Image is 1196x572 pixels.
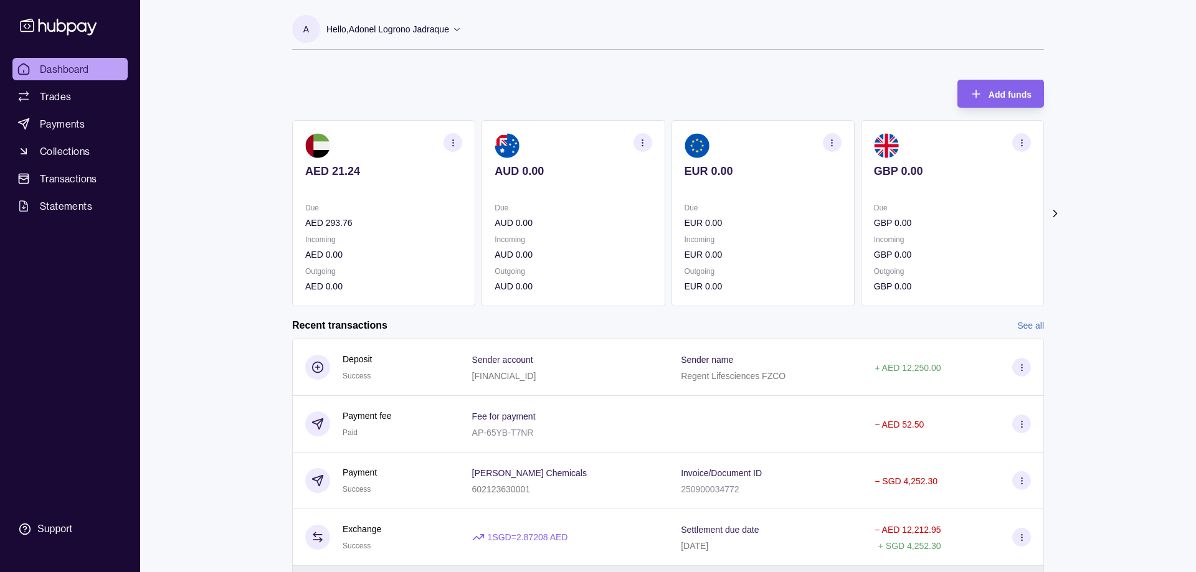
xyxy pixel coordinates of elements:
[495,164,652,178] p: AUD 0.00
[681,468,762,478] p: Invoice/Document ID
[875,476,937,486] p: − SGD 4,252.30
[472,411,536,421] p: Fee for payment
[874,164,1031,178] p: GBP 0.00
[343,372,371,380] span: Success
[875,420,924,429] p: − AED 52.50
[343,428,358,437] span: Paid
[305,216,462,230] p: AED 293.76
[12,140,128,162] a: Collections
[292,319,387,332] h2: Recent transactions
[685,233,842,246] p: Incoming
[12,113,128,135] a: Payments
[495,265,652,278] p: Outgoing
[12,516,128,542] a: Support
[681,484,739,494] p: 250900034772
[681,525,759,535] p: Settlement due date
[303,22,309,36] p: A
[685,279,842,293] p: EUR 0.00
[12,58,128,80] a: Dashboard
[495,248,652,261] p: AUD 0.00
[40,144,90,159] span: Collections
[875,525,941,535] p: − AED 12,212.95
[472,371,536,381] p: [FINANCIAL_ID]
[874,216,1031,230] p: GBP 0.00
[685,201,842,215] p: Due
[472,428,534,438] p: AP-65YB-T7NR
[989,90,1032,100] span: Add funds
[12,85,128,108] a: Trades
[495,233,652,246] p: Incoming
[472,355,533,365] p: Sender account
[305,201,462,215] p: Due
[343,352,372,366] p: Deposit
[488,530,568,544] p: 1 SGD = 2.87208 AED
[343,485,371,494] span: Success
[40,116,85,131] span: Payments
[343,466,377,479] p: Payment
[40,89,71,104] span: Trades
[472,484,530,494] p: 602123630001
[37,522,72,536] div: Support
[685,216,842,230] p: EUR 0.00
[874,133,899,158] img: gb
[874,279,1031,293] p: GBP 0.00
[874,248,1031,261] p: GBP 0.00
[681,371,785,381] p: Regent Lifesciences FZCO
[685,248,842,261] p: EUR 0.00
[343,522,381,536] p: Exchange
[874,201,1031,215] p: Due
[681,355,733,365] p: Sender name
[685,265,842,278] p: Outgoing
[343,409,392,423] p: Payment fee
[875,363,941,373] p: + AED 12,250.00
[681,541,708,551] p: [DATE]
[305,279,462,293] p: AED 0.00
[495,216,652,230] p: AUD 0.00
[40,171,97,186] span: Transactions
[305,265,462,278] p: Outgoing
[326,22,449,36] p: Hello, Adonel Logrono Jadraque
[305,164,462,178] p: AED 21.24
[495,133,520,158] img: au
[40,62,89,77] span: Dashboard
[1017,319,1044,332] a: See all
[685,133,710,158] img: eu
[343,542,371,550] span: Success
[957,80,1044,108] button: Add funds
[305,248,462,261] p: AED 0.00
[495,279,652,293] p: AUD 0.00
[305,233,462,246] p: Incoming
[685,164,842,178] p: EUR 0.00
[472,468,587,478] p: [PERSON_NAME] Chemicals
[40,199,92,213] span: Statements
[874,233,1031,246] p: Incoming
[495,201,652,215] p: Due
[12,167,128,190] a: Transactions
[878,541,941,551] p: + SGD 4,252.30
[12,195,128,217] a: Statements
[874,265,1031,278] p: Outgoing
[305,133,330,158] img: ae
